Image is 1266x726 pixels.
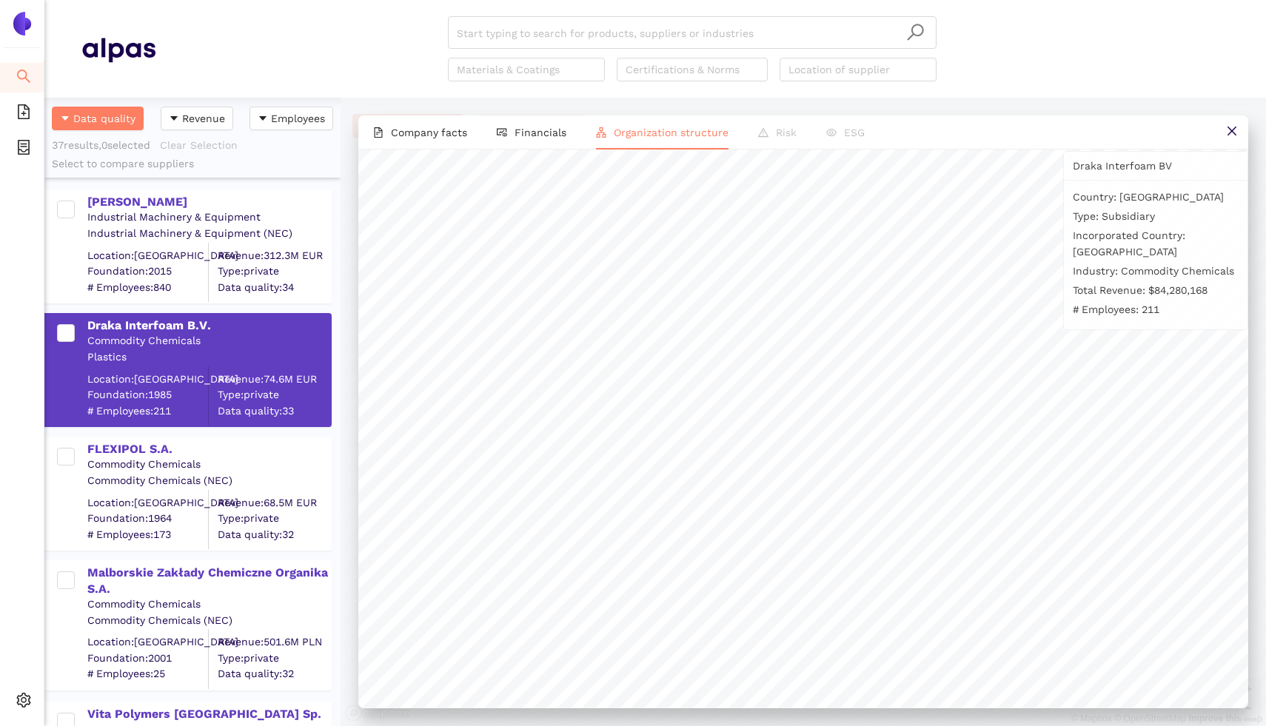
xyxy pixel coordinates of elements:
div: Select to compare suppliers [52,157,333,172]
div: Location: [GEOGRAPHIC_DATA] [87,248,208,263]
span: Foundation: 2015 [87,264,208,279]
div: FLEXIPOL S.A. [87,441,330,457]
div: Plastics [87,350,330,365]
span: container [16,135,31,164]
div: Location: [GEOGRAPHIC_DATA] [87,372,208,386]
p: Total Revenue: $84,280,168 [1073,282,1239,298]
span: Foundation: 1985 [87,388,208,403]
div: Revenue: 501.6M PLN [218,635,330,650]
span: # Employees: 173 [87,527,208,542]
div: Draka Interfoam BV [1073,152,1239,180]
div: Commodity Chemicals (NEC) [87,474,330,488]
div: Revenue: 68.5M EUR [218,495,330,510]
button: caret-downData quality [52,107,144,130]
span: search [906,23,925,41]
span: Company facts [391,127,467,138]
span: Type: private [218,511,330,526]
span: setting [16,688,31,717]
span: Foundation: 1964 [87,511,208,526]
div: Commodity Chemicals [87,597,330,612]
p: Country: [GEOGRAPHIC_DATA] [1073,189,1239,205]
p: Incorporated Country: [GEOGRAPHIC_DATA] [1073,227,1239,260]
span: fund-view [497,127,507,138]
div: Malborskie Zakłady Chemiczne Organika S.A. [87,565,330,598]
span: # Employees: 25 [87,667,208,682]
span: Data quality: 32 [218,667,330,682]
span: 37 results, 0 selected [52,139,150,151]
div: Commodity Chemicals [87,457,330,472]
button: caret-downRevenue [161,107,233,130]
span: Financials [515,127,566,138]
img: Homepage [81,31,155,68]
button: caret-downEmployees [249,107,333,130]
p: Type: Subsidiary [1073,208,1239,224]
span: Type: private [218,388,330,403]
span: Type: private [218,264,330,279]
span: warning [758,127,768,138]
div: Location: [GEOGRAPHIC_DATA] [87,635,208,650]
span: eye [826,127,837,138]
span: ESG [844,127,865,138]
div: Location: [GEOGRAPHIC_DATA] [87,495,208,510]
span: caret-down [169,113,179,125]
span: # Employees: 211 [87,403,208,418]
span: Revenue [182,110,225,127]
span: apartment [596,127,606,138]
img: Logo [10,12,34,36]
p: # Employees: 211 [1073,301,1239,317]
span: Risk [776,127,797,138]
span: Foundation: 2001 [87,651,208,665]
div: Commodity Chemicals (NEC) [87,613,330,628]
span: Data quality: 32 [218,527,330,542]
div: [PERSON_NAME] [87,194,330,210]
span: file-text [373,127,384,138]
div: Draka Interfoam B.V. [87,317,330,334]
span: # Employees: 840 [87,280,208,295]
span: Type: private [218,651,330,665]
span: caret-down [60,113,70,125]
div: Revenue: 312.3M EUR [218,248,330,263]
button: Clear Selection [159,133,247,157]
div: Revenue: 74.6M EUR [218,372,330,386]
div: Commodity Chemicals [87,334,330,349]
span: search [16,64,31,93]
span: close [1226,125,1238,137]
span: file-add [16,99,31,129]
p: Industry: Commodity Chemicals [1073,263,1239,279]
button: close [1215,115,1248,149]
span: Data quality [73,110,135,127]
span: Data quality: 33 [218,403,330,418]
span: Data quality: 34 [218,280,330,295]
div: Industrial Machinery & Equipment [87,210,330,225]
span: caret-down [258,113,268,125]
span: Employees [271,110,325,127]
div: Industrial Machinery & Equipment (NEC) [87,226,330,241]
span: Organization structure [614,127,729,138]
